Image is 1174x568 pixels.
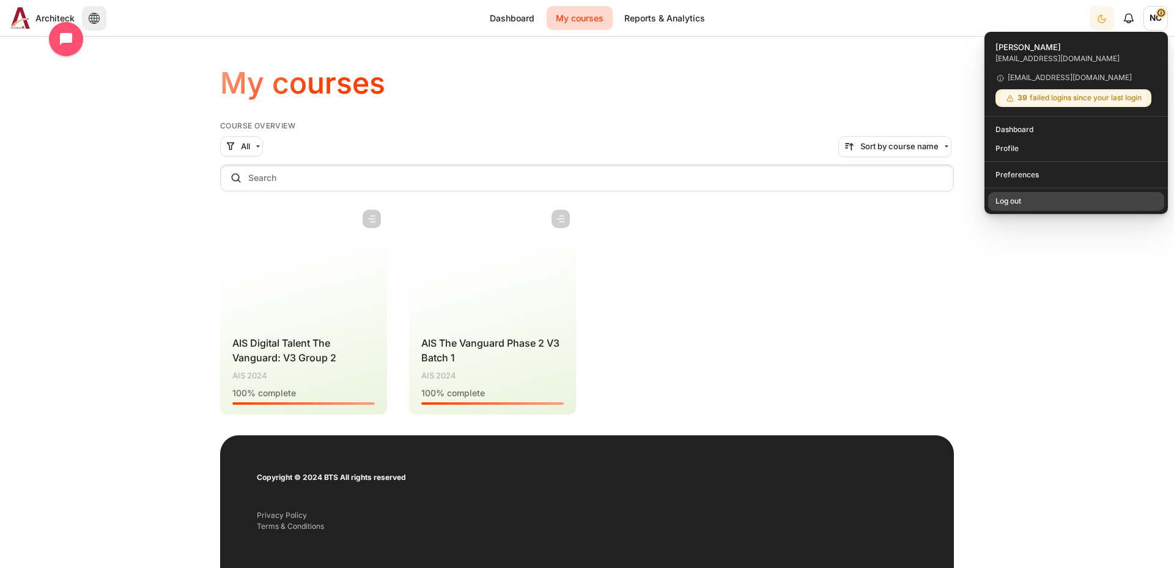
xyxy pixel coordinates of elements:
[35,12,75,24] span: Architeck
[1017,93,1027,102] span: 39
[988,139,1165,158] a: Profile
[1143,6,1168,31] a: User menu
[988,120,1165,139] a: Dashboard
[988,191,1165,210] a: Log out
[1143,6,1168,31] span: NC
[984,32,1168,214] div: User menu
[995,53,1157,64] div: nateethc@ais.co.th
[232,386,375,399] div: % complete
[82,6,106,31] button: Languages
[860,141,939,153] span: Sort by course name
[838,136,951,157] button: Sorting drop-down menu
[421,337,559,364] a: AIS The Vanguard Phase 2 V3 Batch 1
[220,121,954,131] h5: Course overview
[1117,6,1141,31] div: Show notification window with no new notifications
[1000,91,1146,105] div: failed logins since your last login
[220,64,385,102] h1: My courses
[988,165,1165,184] a: Preferences
[995,73,1157,83] span: [EMAIL_ADDRESS][DOMAIN_NAME]
[6,7,75,29] a: Architeck Architeck
[232,370,267,382] span: AIS 2024
[995,41,1157,53] span: [PERSON_NAME]
[421,386,564,399] div: % complete
[421,370,456,382] span: AIS 2024
[220,164,954,191] input: Search
[1090,6,1114,31] button: Light Mode Dark Mode
[232,388,247,398] span: 100
[220,136,954,194] div: Course overview controls
[421,388,436,398] span: 100
[257,473,406,482] strong: Copyright © 2024 BTS All rights reserved
[481,6,544,30] a: Dashboard
[220,136,263,157] button: Grouping drop-down menu
[11,7,31,29] img: Architeck
[257,522,324,531] a: Terms & Conditions
[1091,6,1113,31] div: Dark Mode
[615,6,714,30] a: Reports & Analytics
[232,337,336,364] a: AIS Digital Talent The Vanguard: V3 Group 2
[241,141,250,153] span: All
[547,6,613,30] a: My courses
[257,511,307,520] a: Privacy Policy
